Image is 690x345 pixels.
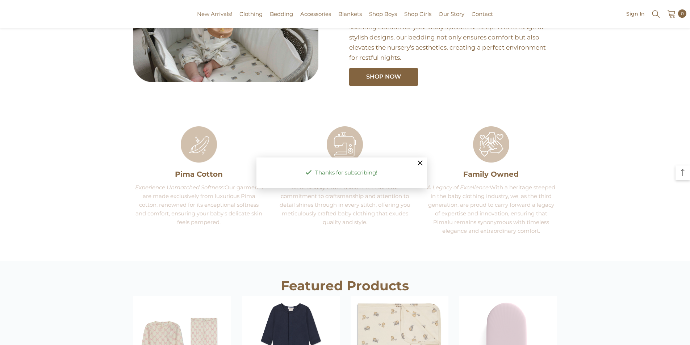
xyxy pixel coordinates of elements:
span: Bedding [270,10,293,17]
i: A Legacy of Excellence: [427,184,490,191]
span: Shop Girls [404,10,431,17]
a: Shop Now [349,68,418,86]
a: Blankets [335,10,365,28]
span: Shop Now [366,73,401,80]
span: Accessories [300,10,331,17]
a: New Arrivals! [193,10,236,28]
a: Pima CottonExperience Unmatched Softness:Our garments are made exclusively from luxurious Pima co... [126,126,272,231]
a: Pimalu [4,12,26,17]
span: Our commitment to craftsmanship and attention to detail shines through in every stitch, offering ... [280,184,410,226]
a: Accessories [297,10,335,28]
a: Sign In [626,11,645,16]
span: Shop Boys [369,10,397,17]
span: Featured Products [269,279,421,292]
a: Shop Boys [365,10,401,28]
a: Shop Girls [401,10,435,28]
a: Contact [468,10,497,28]
a: Our Story [435,10,468,28]
a: CraftsmanshipMeticulously Crafted with Precision:Our commitment to craftsmanship and attention to... [272,126,418,231]
a: Bedding [266,10,297,28]
a: Family OwnedA Legacy of Excellence:With a heritage steeped in the baby clothing industry, we, as ... [418,126,564,239]
span: Thanks for subscribing! [315,169,377,176]
span: Blankets [338,10,362,17]
span: Pima Cotton [134,170,264,178]
summary: Search [651,9,661,19]
span: With a heritage steeped in the baby clothing industry, we, as the third generation, are proud to ... [427,184,555,234]
button: Translation missing: en.cart.ajax_cart.close [414,157,427,170]
i: Experience Unmatched Softness: [135,184,225,191]
span: Our Story [439,10,464,17]
span: Clothing [239,10,263,17]
a: Clothing [236,10,266,28]
span: New Arrivals! [197,10,232,17]
span: Our garments are made exclusively from luxurious Pima cotton, renowned for its exceptional softne... [135,184,263,226]
span: Contact [472,10,493,17]
span: 0 [681,10,684,18]
span: Family Owned [426,170,556,178]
